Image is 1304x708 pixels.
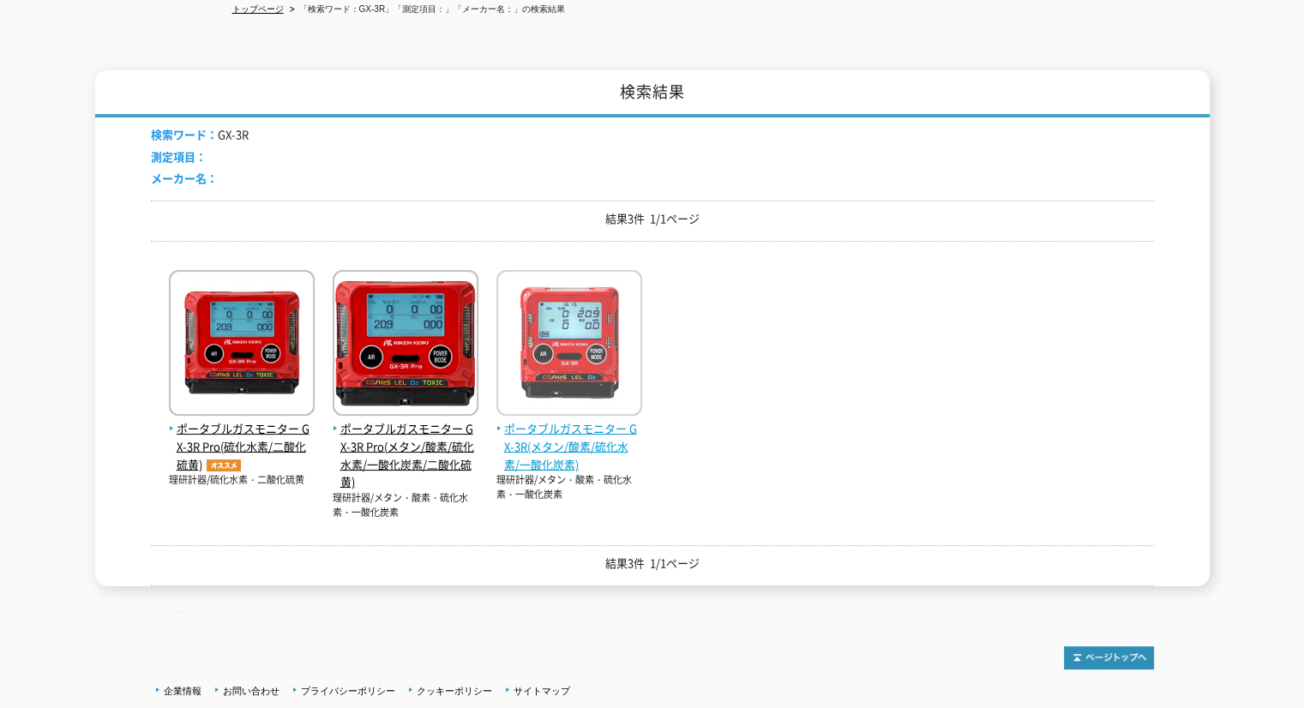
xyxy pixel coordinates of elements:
[496,270,642,420] img: GX-3R(メタン/酸素/硫化水素/一酸化炭素)
[232,4,284,14] a: トップページ
[496,473,642,501] p: 理研計器/メタン・酸素・硫化水素・一酸化炭素
[1064,646,1154,669] img: トップページへ
[301,686,395,696] a: プライバシーポリシー
[333,420,478,491] span: ポータブルガスモニター GX-3R Pro(メタン/酸素/硫化水素/一酸化炭素/二酸化硫黄)
[151,210,1154,228] p: 結果3件 1/1ページ
[333,491,478,519] p: 理研計器/メタン・酸素・硫化水素・一酸化炭素
[151,126,249,144] li: GX-3R
[95,70,1210,117] h1: 検索結果
[333,402,478,491] a: ポータブルガスモニター GX-3R Pro(メタン/酸素/硫化水素/一酸化炭素/二酸化硫黄)
[496,420,642,473] span: ポータブルガスモニター GX-3R(メタン/酸素/硫化水素/一酸化炭素)
[151,148,207,165] span: 測定項目：
[286,1,566,19] li: 「検索ワード：GX-3R」「測定項目：」「メーカー名：」の検索結果
[223,686,279,696] a: お問い合わせ
[417,686,492,696] a: クッキーポリシー
[202,459,245,471] img: オススメ
[169,473,315,488] p: 理研計器/硫化水素・二酸化硫黄
[164,686,201,696] a: 企業情報
[151,170,218,186] span: メーカー名：
[151,126,218,142] span: 検索ワード：
[333,270,478,420] img: GX-3R Pro(メタン/酸素/硫化水素/一酸化炭素/二酸化硫黄)
[169,270,315,420] img: GX-3R Pro(硫化水素/二酸化硫黄)
[496,402,642,473] a: ポータブルガスモニター GX-3R(メタン/酸素/硫化水素/一酸化炭素)
[514,686,570,696] a: サイトマップ
[169,420,315,473] span: ポータブルガスモニター GX-3R Pro(硫化水素/二酸化硫黄)
[151,555,1154,573] p: 結果3件 1/1ページ
[169,402,315,473] a: ポータブルガスモニター GX-3R Pro(硫化水素/二酸化硫黄)オススメ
